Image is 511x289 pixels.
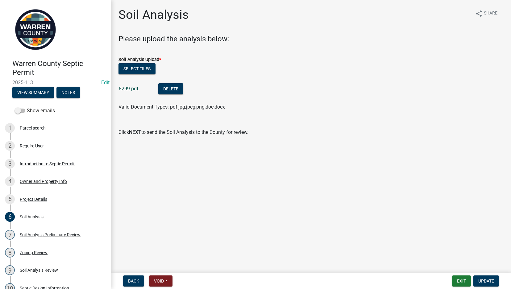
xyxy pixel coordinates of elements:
p: Click to send the Soil Analysis to the County for review. [118,129,504,136]
div: Soil Analysis Review [20,268,58,272]
a: 8299.pdf [119,86,139,92]
button: shareShare [470,7,502,19]
button: View Summary [12,87,54,98]
div: Soil Analysis [20,215,44,219]
button: Notes [56,87,80,98]
div: 9 [5,265,15,275]
span: Share [484,10,497,17]
div: Owner and Property Info [20,179,67,184]
button: Void [149,275,172,287]
div: 8 [5,248,15,258]
div: Require User [20,144,44,148]
h1: Soil Analysis [118,7,189,22]
div: Parcel search [20,126,46,130]
button: Exit [452,275,471,287]
label: Soil Analysis Upload [118,58,161,62]
h4: Please upload the analysis below: [118,35,504,43]
a: Edit [101,80,110,85]
div: 4 [5,176,15,186]
button: Back [123,275,144,287]
wm-modal-confirm: Notes [56,90,80,95]
i: share [475,10,483,17]
span: Valid Document Types: pdf,jpg,jpeg,png,doc,docx [118,104,225,110]
div: 2 [5,141,15,151]
span: 2025-113 [12,80,99,85]
wm-modal-confirm: Edit Application Number [101,80,110,85]
h4: Warren County Septic Permit [12,59,106,77]
div: Soil Analysis Preliminary Review [20,233,81,237]
wm-modal-confirm: Delete Document [158,86,183,92]
span: Back [128,279,139,283]
div: 7 [5,230,15,240]
div: 6 [5,212,15,222]
button: Delete [158,83,183,94]
span: Update [478,279,494,283]
button: Update [473,275,499,287]
img: Warren County, Iowa [12,6,59,53]
div: Introduction to Septic Permit [20,162,75,166]
div: 3 [5,159,15,169]
span: Void [154,279,164,283]
strong: NEXT [129,129,141,135]
div: Zoning Review [20,250,48,255]
label: Show emails [15,107,55,114]
div: 1 [5,123,15,133]
button: Select files [118,63,156,74]
wm-modal-confirm: Summary [12,90,54,95]
div: 5 [5,194,15,204]
div: Project Details [20,197,47,201]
